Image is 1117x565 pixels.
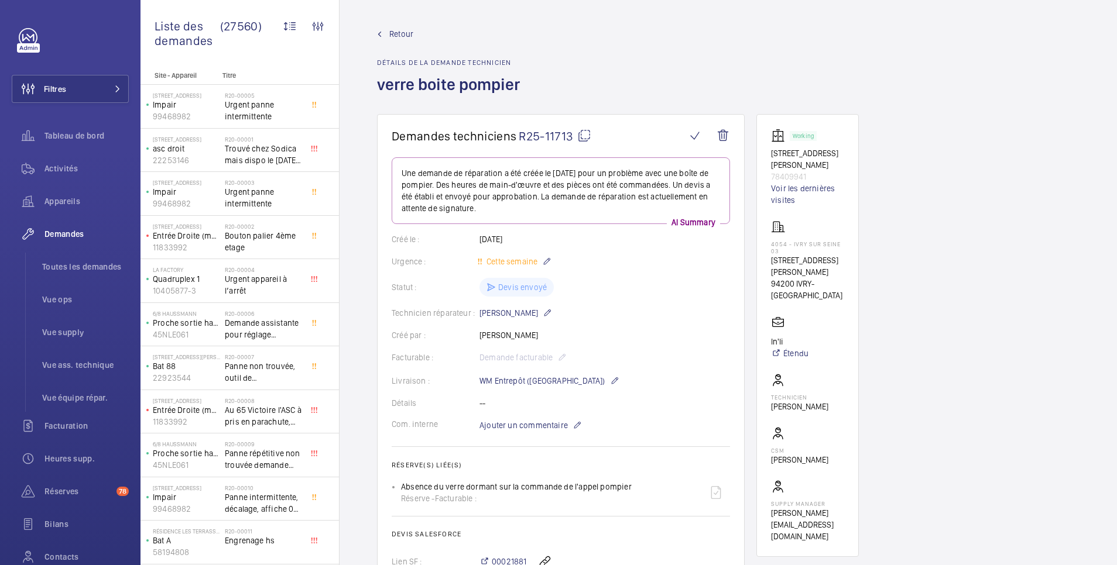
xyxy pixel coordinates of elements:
p: 4054 - IVRY SUR SEINE 03 [771,240,844,254]
p: [STREET_ADDRESS] [153,397,220,404]
p: Quadruplex 1 [153,273,220,285]
span: Tableau de bord [44,130,129,142]
p: [STREET_ADDRESS][PERSON_NAME] [771,254,844,278]
p: Une demande de réparation a été créée le [DATE] pour un problème avec une boîte de pompier. Des h... [402,167,720,214]
span: Facturation [44,420,129,432]
span: Contacts [44,551,129,563]
p: 99468982 [153,503,220,515]
h1: verre boite pompier [377,74,527,114]
p: Entrée Droite (monte-charge) [153,230,220,242]
p: Impair [153,186,220,198]
span: Panne non trouvée, outil de déverouillouge impératif pour le diagnostic [225,360,302,384]
span: Appareils [44,195,129,207]
p: 22923544 [153,372,220,384]
h2: R20-00002 [225,223,302,230]
span: Vue ops [42,294,129,305]
h2: R20-00003 [225,179,302,186]
span: R25-11713 [519,129,591,143]
p: In'li [771,336,808,347]
span: Engrenage hs [225,535,302,546]
p: [STREET_ADDRESS][PERSON_NAME] [153,353,220,360]
p: 22253146 [153,154,220,166]
span: Liste des demandes [155,19,220,48]
span: Urgent panne intermittente [225,186,302,209]
span: Retour [389,28,413,40]
span: Panne répétitive non trouvée demande assistance expert technique [225,447,302,471]
p: [STREET_ADDRESS] [153,223,220,230]
span: Cette semaine [484,257,537,266]
span: Toutes les demandes [42,261,129,273]
h2: R20-00011 [225,528,302,535]
span: Vue ass. technique [42,359,129,371]
p: Titre [222,71,300,80]
p: Working [793,134,814,138]
span: Réserves [44,485,112,497]
span: Activités [44,163,129,174]
p: 78409941 [771,171,844,182]
p: [PERSON_NAME] [771,401,828,412]
p: Technicien [771,394,828,401]
p: 99468982 [153,198,220,209]
p: Bat A [153,535,220,546]
h2: R20-00005 [225,92,302,99]
p: 11833992 [153,242,220,253]
a: Étendu [771,347,808,359]
p: 45NLE061 [153,329,220,340]
h2: R20-00008 [225,397,302,404]
span: Demande assistante pour réglage d'opérateurs porte cabine double accès [225,317,302,340]
p: Résidence les Terrasse - [STREET_ADDRESS] [153,528,220,535]
p: [STREET_ADDRESS][PERSON_NAME] [771,147,844,171]
p: 6/8 Haussmann [153,440,220,447]
h2: Réserve(s) liée(s) [392,461,730,469]
span: Panne intermittente, décalage, affiche 0 au palier alors que l'appareil se trouve au 1er étage, c... [225,491,302,515]
p: [PERSON_NAME] [771,454,828,466]
h2: Détails de la demande technicien [377,58,527,67]
span: Ajouter un commentaire [479,419,568,431]
p: [STREET_ADDRESS] [153,92,220,99]
p: Supply manager [771,500,844,507]
h2: R20-00006 [225,310,302,317]
p: La Factory [153,266,220,273]
p: Site - Appareil [141,71,218,80]
span: Heures supp. [44,453,129,464]
p: 45NLE061 [153,459,220,471]
h2: R20-00010 [225,484,302,491]
p: AI Summary [667,216,720,228]
p: 99468982 [153,111,220,122]
span: Urgent panne intermittente [225,99,302,122]
img: elevator.svg [771,129,790,143]
p: CSM [771,447,828,454]
p: [STREET_ADDRESS] [153,179,220,186]
p: Impair [153,491,220,503]
span: 78 [117,487,129,496]
span: Facturable : [435,492,477,504]
p: 10405877-3 [153,285,220,297]
h2: R20-00009 [225,440,302,447]
h2: R20-00007 [225,353,302,360]
span: Urgent appareil à l’arrêt [225,273,302,297]
span: Demandes techniciens [392,129,516,143]
h2: R20-00001 [225,136,302,143]
span: Réserve - [401,492,435,504]
span: Vue supply [42,326,129,338]
button: Filtres [12,75,129,103]
p: 58194808 [153,546,220,558]
p: 11833992 [153,416,220,428]
p: Impair [153,99,220,111]
span: Vue équipe répar. [42,392,129,404]
span: Bilans [44,518,129,530]
p: Entrée Droite (monte-charge) [153,404,220,416]
span: Trouvé chez Sodica mais dispo le [DATE] [URL][DOMAIN_NAME] [225,143,302,166]
a: Voir les dernières visites [771,182,844,206]
p: Bat 88 [153,360,220,372]
p: Proche sortie hall Pelletier [153,317,220,329]
p: 94200 IVRY-[GEOGRAPHIC_DATA] [771,278,844,301]
p: 6/8 Haussmann [153,310,220,317]
p: WM Entrepôt ([GEOGRAPHIC_DATA]) [479,374,619,388]
p: Proche sortie hall Pelletier [153,447,220,459]
h2: R20-00004 [225,266,302,273]
p: [STREET_ADDRESS] [153,484,220,491]
span: Filtres [44,83,66,95]
h2: Devis Salesforce [392,530,730,538]
p: [PERSON_NAME] [479,306,552,320]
